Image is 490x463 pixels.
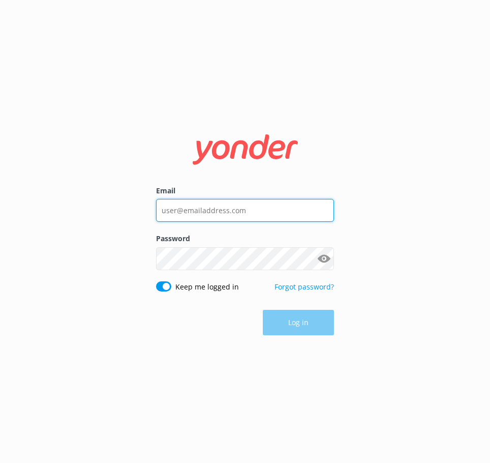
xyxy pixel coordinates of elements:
label: Email [156,185,334,196]
button: Show password [314,248,334,269]
input: user@emailaddress.com [156,199,334,222]
label: Keep me logged in [175,281,239,293]
label: Password [156,233,334,244]
a: Forgot password? [274,282,334,292]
